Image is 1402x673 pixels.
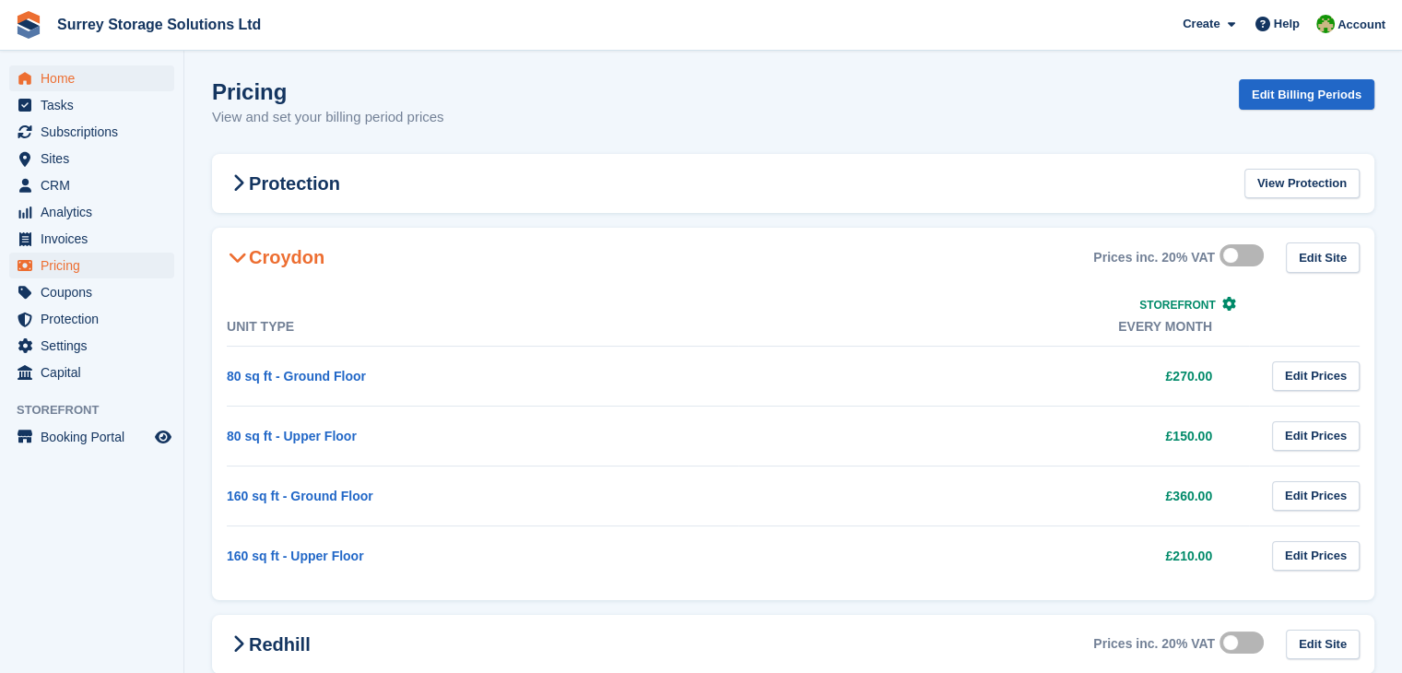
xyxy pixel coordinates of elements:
[41,146,151,171] span: Sites
[17,401,183,419] span: Storefront
[9,279,174,305] a: menu
[738,525,1250,585] td: £210.00
[50,9,268,40] a: Surrey Storage Solutions Ltd
[9,146,174,171] a: menu
[9,119,174,145] a: menu
[41,65,151,91] span: Home
[9,226,174,252] a: menu
[9,92,174,118] a: menu
[15,11,42,39] img: stora-icon-8386f47178a22dfd0bd8f6a31ec36ba5ce8667c1dd55bd0f319d3a0aa187defe.svg
[41,306,151,332] span: Protection
[212,107,444,128] p: View and set your billing period prices
[41,199,151,225] span: Analytics
[41,253,151,278] span: Pricing
[41,424,151,450] span: Booking Portal
[152,426,174,448] a: Preview store
[1316,15,1335,33] img: James Harverson
[9,360,174,385] a: menu
[227,489,373,503] a: 160 sq ft - Ground Floor
[227,429,357,443] a: 80 sq ft - Upper Floor
[41,92,151,118] span: Tasks
[1274,15,1300,33] span: Help
[1183,15,1219,33] span: Create
[41,333,151,359] span: Settings
[41,279,151,305] span: Coupons
[41,226,151,252] span: Invoices
[1272,541,1360,572] a: Edit Prices
[1139,299,1215,312] span: Storefront
[1337,16,1385,34] span: Account
[227,308,738,347] th: Unit Type
[738,406,1250,466] td: £150.00
[1272,481,1360,512] a: Edit Prices
[738,346,1250,406] td: £270.00
[9,65,174,91] a: menu
[1093,636,1215,652] div: Prices inc. 20% VAT
[1272,361,1360,392] a: Edit Prices
[227,172,340,195] h2: Protection
[1244,169,1360,199] a: View Protection
[9,199,174,225] a: menu
[41,172,151,198] span: CRM
[212,79,444,104] h1: Pricing
[738,466,1250,525] td: £360.00
[1272,421,1360,452] a: Edit Prices
[9,306,174,332] a: menu
[9,253,174,278] a: menu
[227,549,364,563] a: 160 sq ft - Upper Floor
[41,119,151,145] span: Subscriptions
[227,633,311,655] h2: Redhill
[227,369,366,384] a: 80 sq ft - Ground Floor
[9,333,174,359] a: menu
[41,360,151,385] span: Capital
[1286,630,1360,660] a: Edit Site
[227,246,324,268] h2: Croydon
[1286,242,1360,273] a: Edit Site
[738,308,1250,347] th: Every month
[1239,79,1374,110] a: Edit Billing Periods
[9,172,174,198] a: menu
[9,424,174,450] a: menu
[1093,250,1215,266] div: Prices inc. 20% VAT
[1139,299,1236,312] a: Storefront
